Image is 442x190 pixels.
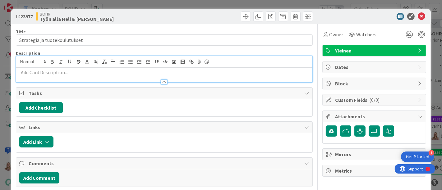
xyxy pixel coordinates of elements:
div: Open Get Started checklist, remaining modules: 4 [401,152,434,162]
span: Comments [29,160,302,167]
div: Get Started [406,154,429,160]
span: ( 0/0 ) [369,97,380,103]
button: Add Comment [19,172,59,183]
span: Dates [335,63,415,71]
button: Add Link [19,136,53,147]
span: Description [16,50,40,56]
span: BOHR [40,11,114,16]
div: 6 [32,2,34,7]
label: Title [16,29,26,34]
b: 23977 [21,13,33,20]
b: Työn alla Heli & [PERSON_NAME] [40,16,114,21]
input: type card name here... [16,34,313,46]
span: Attachments [335,113,415,120]
div: 4 [429,150,434,156]
span: Watchers [356,31,376,38]
span: ID [16,13,33,20]
span: Mirrors [335,151,415,158]
span: Yleinen [335,47,415,54]
span: Tasks [29,89,302,97]
span: Links [29,124,302,131]
span: Metrics [335,167,415,174]
span: Block [335,80,415,87]
span: Custom Fields [335,96,415,104]
span: Support [13,1,28,8]
span: Owner [329,31,343,38]
button: Add Checklist [19,102,63,113]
